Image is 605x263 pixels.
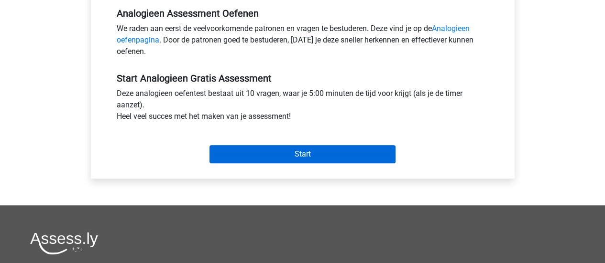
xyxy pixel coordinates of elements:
[110,88,496,126] div: Deze analogieen oefentest bestaat uit 10 vragen, waar je 5:00 minuten de tijd voor krijgt (als je...
[117,73,489,84] h5: Start Analogieen Gratis Assessment
[117,8,489,19] h5: Analogieen Assessment Oefenen
[30,232,98,254] img: Assessly logo
[209,145,396,163] input: Start
[110,23,496,61] div: We raden aan eerst de veelvoorkomende patronen en vragen te bestuderen. Deze vind je op de . Door...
